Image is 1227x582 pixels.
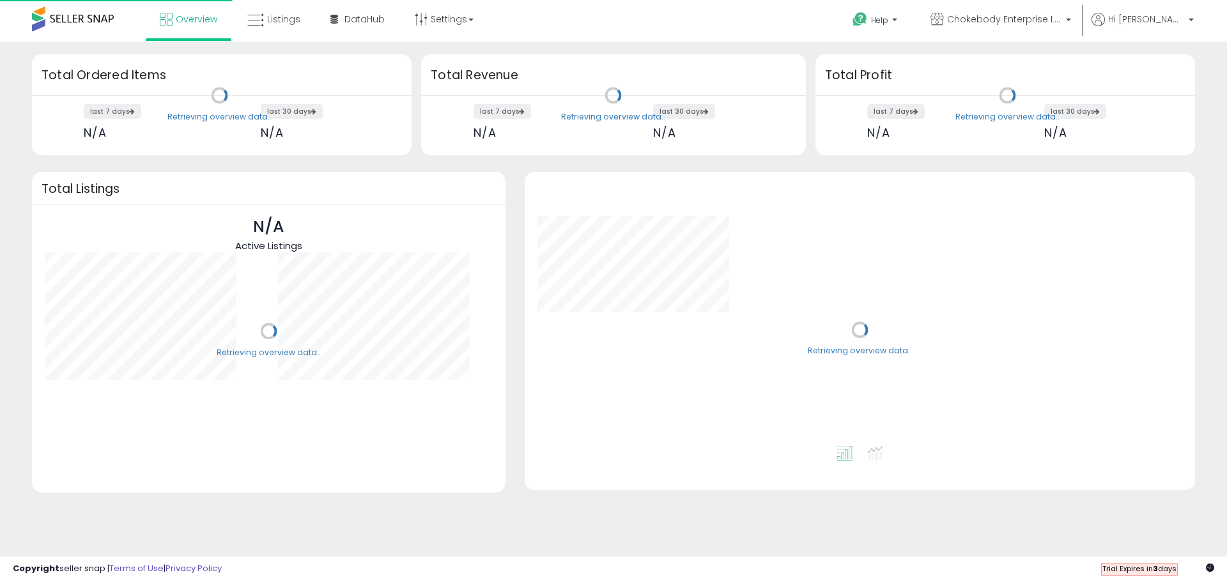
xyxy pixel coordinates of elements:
div: Retrieving overview data.. [217,347,321,358]
strong: Copyright [13,562,59,574]
div: Retrieving overview data.. [955,111,1060,123]
a: Hi [PERSON_NAME] [1092,13,1194,42]
span: Hi [PERSON_NAME] [1108,13,1185,26]
div: seller snap | | [13,563,222,575]
span: Trial Expires in days [1102,563,1177,574]
a: Help [842,2,910,42]
a: Privacy Policy [166,562,222,574]
div: Retrieving overview data.. [561,111,665,123]
div: Retrieving overview data.. [808,346,912,357]
span: Help [871,15,888,26]
span: DataHub [344,13,385,26]
span: Chokebody Enterprise LLC [947,13,1062,26]
div: Retrieving overview data.. [167,111,272,123]
b: 3 [1153,563,1158,574]
a: Terms of Use [109,562,164,574]
span: Overview [176,13,217,26]
i: Get Help [852,11,868,27]
span: Listings [267,13,300,26]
